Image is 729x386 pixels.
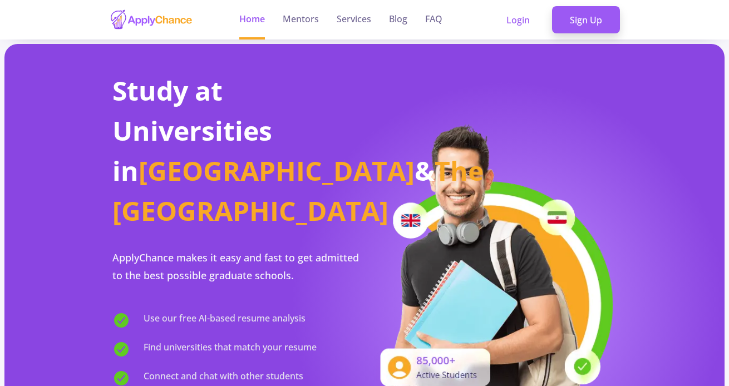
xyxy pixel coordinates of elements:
span: Study at Universities in [112,72,272,189]
span: [GEOGRAPHIC_DATA] [139,152,415,189]
span: Find universities that match your resume [144,340,317,358]
span: ApplyChance makes it easy and fast to get admitted to the best possible graduate schools. [112,251,359,282]
a: Sign Up [552,6,620,34]
img: applychance logo [110,9,193,31]
span: & [415,152,435,189]
a: Login [489,6,548,34]
span: Use our free AI-based resume analysis [144,311,306,329]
